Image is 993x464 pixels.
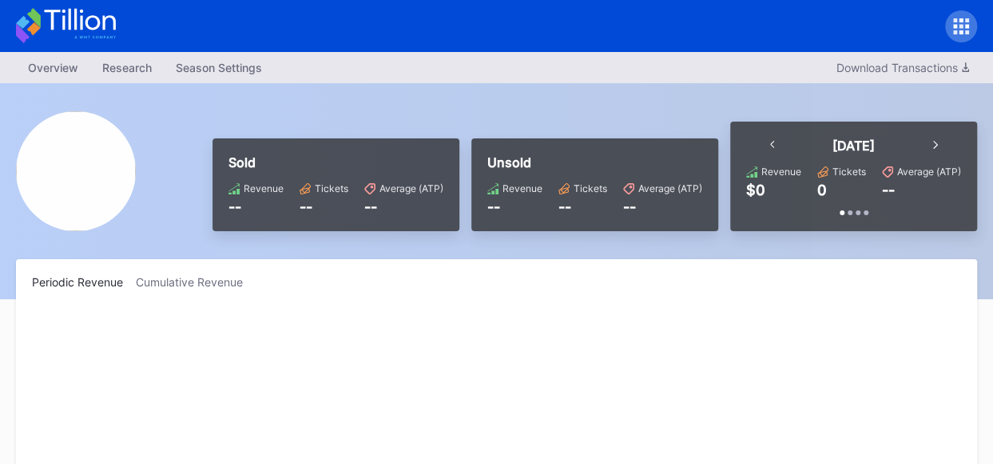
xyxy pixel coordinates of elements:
div: Download Transactions [836,61,969,74]
div: -- [623,198,702,215]
button: Download Transactions [828,57,977,78]
div: -- [882,182,895,198]
div: 0 [817,182,827,198]
div: Tickets [574,182,607,194]
div: Average (ATP) [897,166,961,178]
div: Average (ATP) [638,182,702,194]
div: Revenue [244,182,284,194]
div: Revenue [761,166,801,178]
div: Tickets [315,182,348,194]
a: Season Settings [164,56,274,79]
div: $0 [746,182,765,198]
div: -- [300,198,348,215]
a: Overview [16,56,90,79]
div: -- [364,198,443,215]
div: -- [228,198,284,215]
div: Periodic Revenue [32,275,136,289]
div: -- [558,198,607,215]
div: Average (ATP) [379,182,443,194]
div: -- [487,198,542,215]
div: Sold [228,154,443,170]
div: Tickets [832,166,866,178]
div: Unsold [487,154,702,170]
a: Research [90,56,164,79]
div: [DATE] [832,138,875,154]
div: Revenue [502,182,542,194]
div: Cumulative Revenue [136,275,256,289]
